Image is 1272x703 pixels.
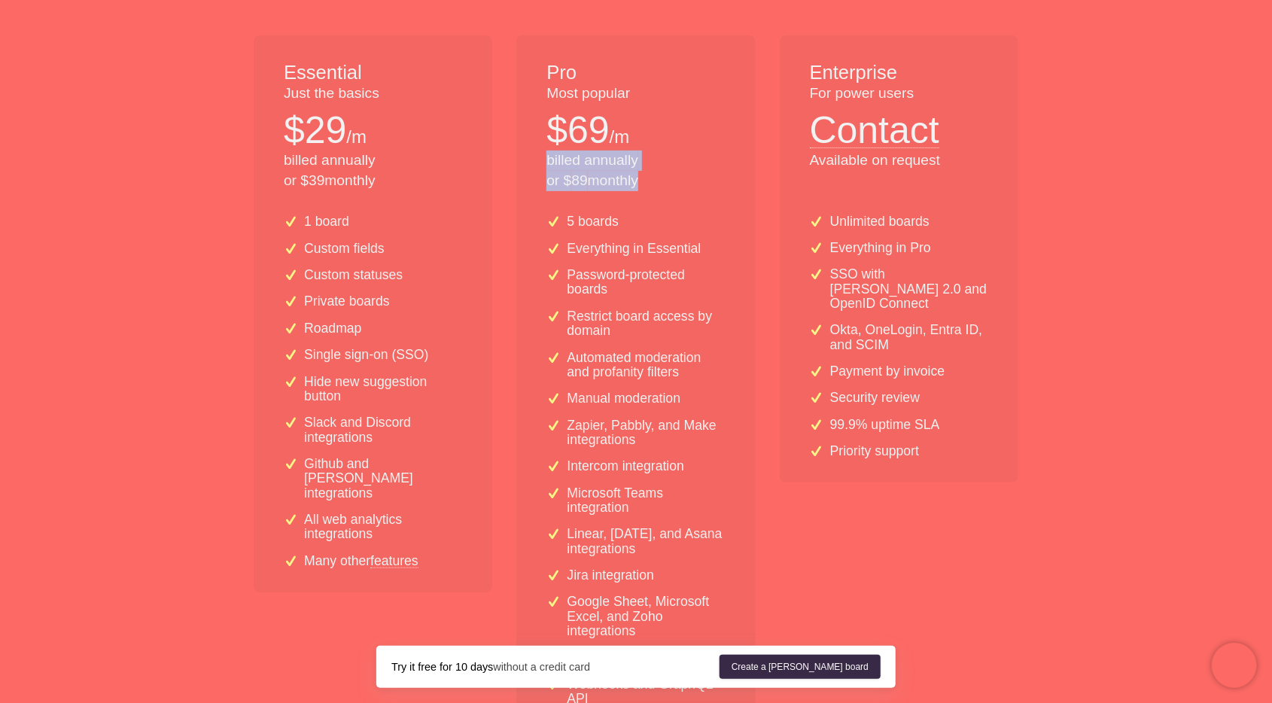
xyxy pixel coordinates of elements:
p: $ 29 [284,104,346,157]
p: billed annually or $ 39 monthly [284,151,462,191]
p: Github and [PERSON_NAME] integrations [304,457,462,501]
p: Security review [830,391,920,405]
p: Most popular [546,84,725,104]
p: Intercom integration [568,459,685,473]
p: Payment by invoice [830,364,945,379]
p: Many other [304,554,418,568]
p: Single sign-on (SSO) [304,348,428,362]
p: /m [346,124,367,150]
div: without a credit card [391,659,720,674]
a: Create a [PERSON_NAME] board [720,655,881,679]
p: billed annually or $ 89 monthly [546,151,725,191]
p: SSO with [PERSON_NAME] 2.0 and OpenID Connect [830,267,988,311]
p: Restrict board access by domain [568,309,726,339]
button: Contact [810,104,939,148]
p: 99.9% uptime SLA [830,418,940,432]
p: 1 board [304,215,349,229]
h1: Essential [284,59,462,87]
p: Jira integration [568,568,654,583]
p: All web analytics integrations [304,513,462,542]
p: Linear, [DATE], and Asana integrations [568,527,726,556]
h1: Pro [546,59,725,87]
p: Custom fields [304,242,385,256]
p: Priority support [830,444,919,458]
p: Password-protected boards [568,268,726,297]
p: Everything in Pro [830,241,931,255]
p: Google Sheet, Microsoft Excel, and Zoho integrations [568,595,726,638]
a: features [370,554,418,568]
p: Roadmap [304,321,361,336]
p: Custom statuses [304,268,403,282]
p: Hide new suggestion button [304,375,462,404]
p: Microsoft Teams integration [568,486,726,516]
p: Private boards [304,294,389,309]
p: 5 boards [568,215,619,229]
p: Okta, OneLogin, Entra ID, and SCIM [830,323,988,352]
iframe: Chatra live chat [1212,643,1257,688]
h1: Enterprise [810,59,988,87]
p: Manual moderation [568,391,681,406]
p: Slack and Discord integrations [304,415,462,445]
p: Available on request [810,151,988,171]
p: Unlimited boards [830,215,930,229]
p: /m [610,124,630,150]
strong: Try it free for 10 days [391,661,493,673]
p: Just the basics [284,84,462,104]
p: Zapier, Pabbly, and Make integrations [568,418,726,448]
p: Automated moderation and profanity filters [568,351,726,380]
p: For power users [810,84,988,104]
p: Everything in Essential [568,242,701,256]
p: $ 69 [546,104,609,157]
